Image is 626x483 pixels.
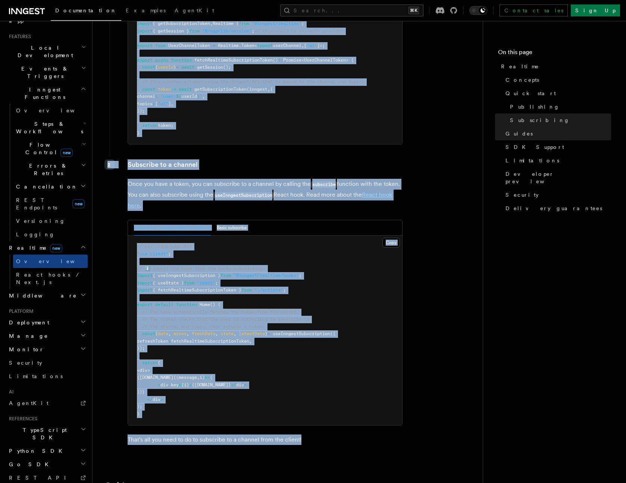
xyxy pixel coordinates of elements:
[503,167,611,188] a: Developer preview
[158,65,173,70] span: userId
[147,368,150,373] span: >
[155,302,173,307] span: default
[155,101,158,106] span: [
[142,309,299,315] span: // The hook automatically fetches the token from the server.
[304,43,307,48] span: [
[176,302,197,307] span: function
[126,7,166,13] span: Examples
[346,57,354,63] span: > {
[503,188,611,202] a: Security
[137,302,153,307] span: export
[301,43,304,48] span: ,
[13,214,88,228] a: Versioning
[137,273,153,278] span: import
[51,2,121,21] a: Documentation
[236,382,244,387] span: div
[301,57,304,63] span: <
[153,101,155,106] span: :
[181,94,197,99] span: userId
[231,382,236,387] span: </
[176,94,181,99] span: ${
[153,287,241,293] span: { fetchRealtimeSubscriptionToken }
[506,205,602,212] span: Delivery guarantees
[142,360,158,365] span: return
[6,426,81,441] span: TypeScript SDK
[506,90,556,97] span: Quick start
[168,101,171,106] span: ]
[173,65,176,70] span: }
[197,375,200,380] span: ,
[6,343,88,356] button: Monitor
[265,331,267,336] span: }
[6,346,44,353] span: Monitor
[210,375,213,380] span: (
[72,199,85,208] span: new
[13,117,88,138] button: Steps & Workflows
[267,87,270,92] span: ,
[168,251,171,256] span: ;
[252,28,254,34] span: ;
[205,375,210,380] span: =>
[330,331,335,336] span: ({
[9,373,63,379] span: Limitations
[254,287,283,293] span: "./actions"
[510,103,560,110] span: Publishing
[200,94,202,99] span: `
[503,127,611,140] a: Guides
[137,266,265,271] span: // ℹ️ Import the hook from the hooks sub-package:
[153,273,220,278] span: { useInngestSubscription }
[189,382,192,387] span: >
[270,87,273,92] span: {
[168,331,171,336] span: ,
[571,4,620,16] a: Sign Up
[9,475,72,481] span: REST API
[55,7,117,13] span: Documentation
[507,113,611,127] a: Subscribing
[217,220,247,236] button: Basic subscribe
[6,86,81,101] span: Inngest Functions
[218,43,239,48] span: Realtime
[311,181,337,188] code: subscribe
[234,273,299,278] span: "@inngest/realtime/hooks"
[137,346,145,351] span: });
[171,101,173,106] span: ,
[267,331,270,336] span: =
[13,180,88,193] button: Cancellation
[469,6,487,15] button: Toggle dark mode
[158,123,173,128] span: token;
[6,370,88,383] a: Limitations
[137,101,153,106] span: topics
[6,319,49,326] span: Deployment
[13,193,88,214] a: REST Endpointsnew
[137,411,140,417] span: }
[160,397,163,402] span: >
[170,2,219,20] a: AgentKit
[6,255,88,289] div: Realtimenew
[498,48,611,60] h4: On this page
[6,461,53,468] span: Go SDK
[142,324,265,329] span: // the channel and topic, then returns a token:
[176,65,179,70] span: =
[155,43,166,48] span: type
[257,43,273,48] span: typeof
[158,331,168,336] span: data
[16,197,57,211] span: REST Endpoints
[239,43,241,48] span: .
[254,43,257,48] span: <
[13,141,82,156] span: Flow Control
[213,21,239,26] span: Realtime }
[6,396,88,410] a: AgentKit
[137,43,153,48] span: export
[153,21,210,26] span: { getSubscriptionToken
[128,159,403,170] p: Subscribe to a channel
[16,218,65,224] span: Versioning
[137,108,145,113] span: });
[16,258,93,264] span: Overview
[6,65,81,80] span: Events & Triggers
[200,375,205,380] span: i)
[137,404,142,409] span: );
[202,94,205,99] span: ,
[173,331,187,336] span: error
[283,57,301,63] span: Promise
[155,94,158,99] span: :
